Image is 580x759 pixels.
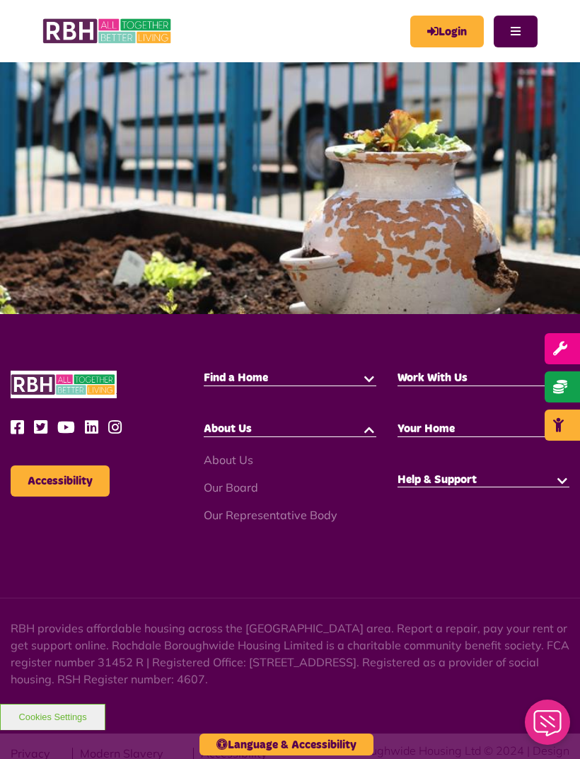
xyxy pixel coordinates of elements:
a: Our Board [204,480,258,494]
span: About Us [204,423,252,434]
span: Work With Us [398,372,468,383]
img: RBH [11,371,117,398]
span: Help & Support [398,474,477,485]
button: button [362,371,376,385]
button: button [555,473,569,487]
p: RBH provides affordable housing across the [GEOGRAPHIC_DATA] area. Report a repair, pay your rent... [11,620,569,688]
img: RBH [42,14,173,48]
iframe: Netcall Web Assistant for live chat [516,695,580,759]
a: Our Representative Body [204,508,337,522]
button: Navigation [494,16,538,47]
button: button [362,422,376,436]
button: Accessibility [11,465,110,497]
span: Find a Home [204,372,268,383]
button: Language & Accessibility [199,734,373,755]
a: About Us [204,453,253,467]
a: MyRBH [410,16,484,47]
span: Your Home [398,423,455,434]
